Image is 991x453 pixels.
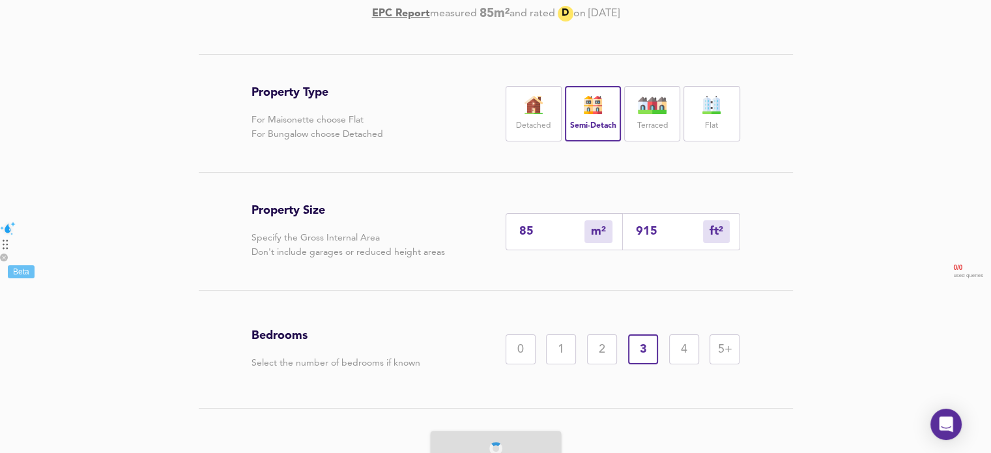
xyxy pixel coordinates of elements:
div: 5+ [710,334,740,364]
span: 0 / 0 [953,264,983,272]
div: 0 [506,334,536,364]
div: 3 [628,334,658,364]
div: on [573,7,586,21]
label: Detached [516,118,551,134]
div: 2 [587,334,617,364]
img: house-icon [636,96,668,114]
div: Open Intercom Messenger [930,409,962,440]
p: Select the number of bedrooms if known [251,356,420,370]
input: Sqft [636,225,703,239]
div: [DATE] [372,6,620,22]
p: For Maisonette choose Flat For Bungalow choose Detached [251,113,383,141]
img: flat-icon [695,96,728,114]
h3: Property Type [251,85,383,100]
div: Detached [506,86,562,141]
div: measured [430,7,477,21]
div: Flat [683,86,740,141]
h3: Bedrooms [251,329,420,343]
div: 1 [546,334,576,364]
b: 85 m² [480,7,510,21]
label: Flat [705,118,718,134]
a: EPC Report [372,7,430,21]
span: used queries [953,272,983,279]
div: 4 [669,334,699,364]
div: Beta [8,265,35,278]
div: m² [703,220,730,243]
label: Semi-Detach [569,118,616,134]
p: Specify the Gross Internal Area Don't include garages or reduced height areas [251,231,445,259]
div: and rated [510,7,555,21]
div: D [558,6,573,22]
img: house-icon [517,96,550,114]
input: Enter sqm [519,225,584,239]
div: Terraced [624,86,680,141]
img: house-icon [577,96,609,114]
label: Terraced [637,118,668,134]
h3: Property Size [251,203,445,218]
div: m² [584,220,612,243]
div: Semi-Detach [565,86,621,141]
